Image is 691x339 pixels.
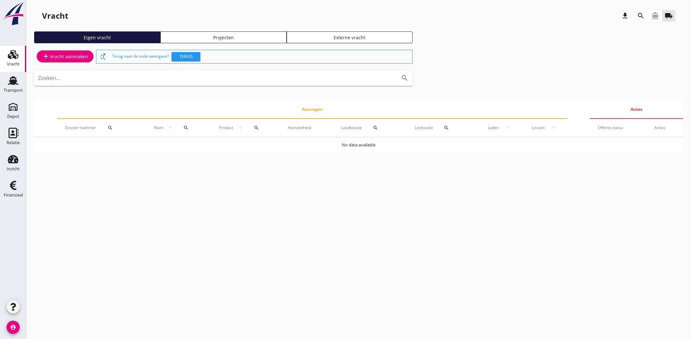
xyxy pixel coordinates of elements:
th: Aanvragen [57,100,567,119]
span: Product [217,125,236,131]
button: Terug [172,52,200,61]
div: Loslocatie [415,120,469,136]
div: Vracht aanmaken [42,52,88,60]
i: search [444,125,449,130]
i: download [621,12,629,20]
i: arrow_upward [166,125,175,130]
div: Vracht [42,10,68,21]
div: Vracht [7,62,20,66]
span: Lossen [529,125,548,131]
a: Projecten [160,31,287,43]
i: search [373,125,378,130]
div: Terug naar de oude weergave? [112,50,410,63]
div: Laadlocatie [341,120,399,136]
th: Acties [590,100,683,119]
div: Transport [4,88,23,92]
div: Relatie [7,141,20,145]
i: directions_boat [651,12,659,20]
i: add [42,52,50,60]
div: Acties [654,125,675,131]
input: Zoeken... [38,73,390,83]
i: search [183,125,189,130]
a: Eigen vracht [34,31,160,43]
i: search [401,74,409,82]
div: Dossier nummer [65,120,136,136]
i: account_circle [7,321,20,334]
a: Externe vracht [287,31,413,43]
div: Offerte status [598,125,638,131]
div: Eigen vracht [37,34,157,41]
i: arrow_upward [235,125,246,130]
div: Depot [7,114,19,119]
i: switch_access_shortcut [99,53,107,61]
i: arrow_upward [548,125,559,130]
span: Laden [485,125,502,131]
i: search [108,125,113,130]
i: arrow_upward [502,125,513,130]
span: Klant [152,125,166,131]
div: Inzicht [7,167,20,171]
i: search [254,125,259,130]
div: Terug [174,53,198,60]
td: No data available [34,137,683,153]
img: logo-small.a267ee39.svg [1,2,25,26]
i: search [637,12,645,20]
a: Vracht aanmaken [37,50,93,62]
div: Projecten [163,34,284,41]
div: Hoeveelheid [288,125,325,131]
div: Externe vracht [290,34,410,41]
div: Financieel [4,193,23,197]
i: local_shipping [665,12,673,20]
